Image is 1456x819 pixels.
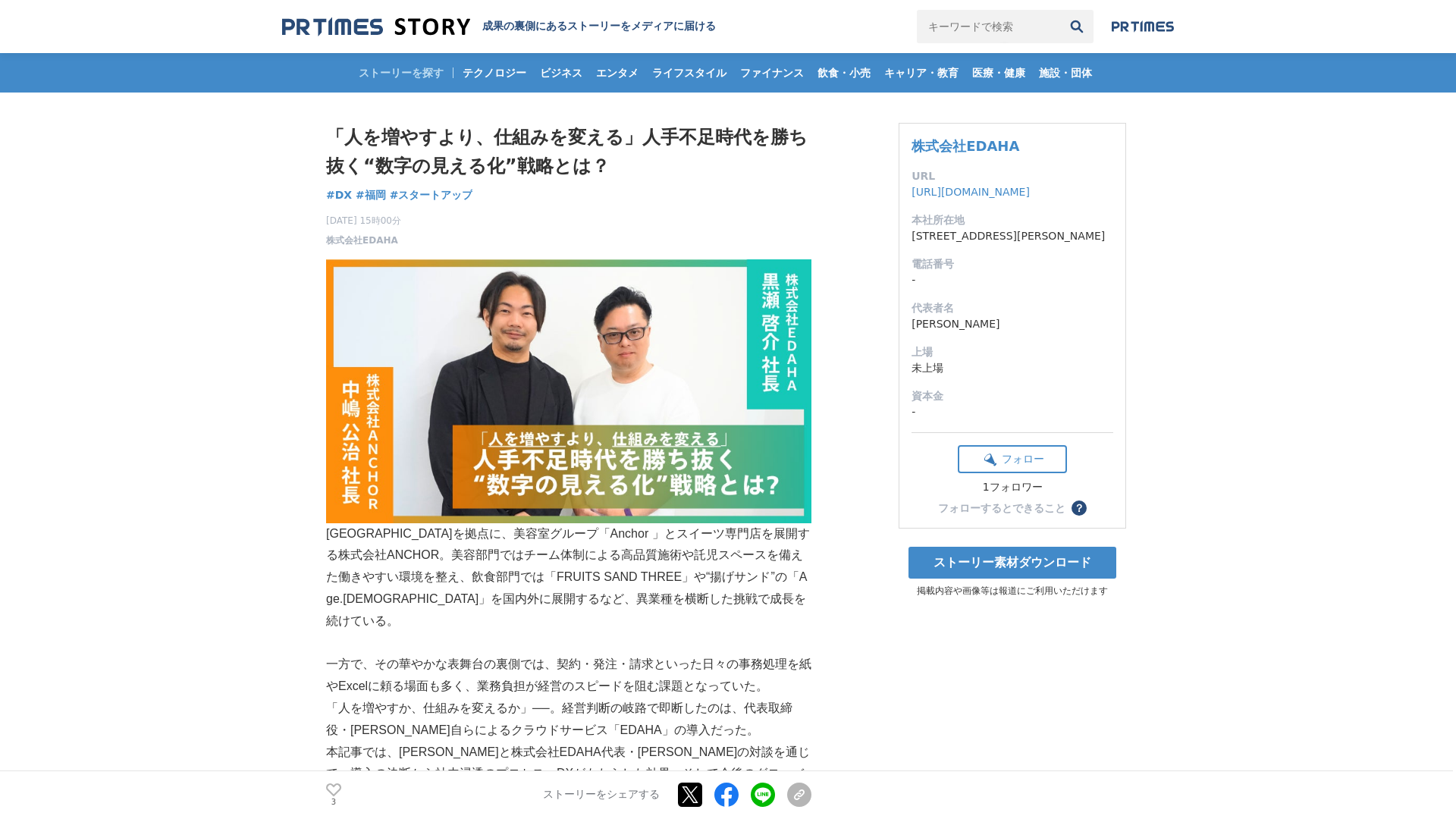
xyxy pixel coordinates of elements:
a: キャリア・教育 [878,53,965,93]
a: 株式会社EDAHA [326,234,398,247]
dd: [STREET_ADDRESS][PERSON_NAME] [912,228,1113,244]
dd: [PERSON_NAME] [912,316,1113,332]
dt: 電話番号 [912,256,1113,272]
button: ？ [1072,500,1087,516]
p: 掲載内容や画像等は報道にご利用いただけます [899,585,1126,598]
span: テクノロジー [457,66,532,80]
dt: 代表者名 [912,300,1113,316]
span: #DX [326,188,352,202]
span: 医療・健康 [966,66,1031,80]
img: 成果の裏側にあるストーリーをメディアに届ける [282,17,470,37]
dt: 資本金 [912,388,1113,404]
dd: - [912,404,1113,420]
a: #DX [326,187,352,203]
span: ファイナンス [734,66,810,80]
div: 1フォロワー [958,481,1067,494]
a: 医療・健康 [966,53,1031,93]
span: ライフスタイル [646,66,733,80]
a: 株式会社EDAHA [912,138,1019,154]
span: キャリア・教育 [878,66,965,80]
a: 成果の裏側にあるストーリーをメディアに届ける 成果の裏側にあるストーリーをメディアに届ける [282,17,716,37]
input: キーワードで検索 [917,10,1060,43]
dt: 本社所在地 [912,212,1113,228]
a: テクノロジー [457,53,532,93]
div: フォローするとできること [938,503,1065,513]
span: ビジネス [534,66,588,80]
h1: 「人を増やすより、仕組みを変える」人手不足時代を勝ち抜く“数字の見える化”戦略とは？ [326,123,811,181]
a: ビジネス [534,53,588,93]
span: 施設・団体 [1033,66,1098,80]
a: #スタートアップ [390,187,473,203]
p: 3 [326,799,341,806]
img: thumbnail_96881320-a362-11f0-be38-a389c2315d6f.png [326,259,811,523]
button: フォロー [958,445,1067,473]
span: 飲食・小売 [811,66,877,80]
a: 飲食・小売 [811,53,877,93]
a: エンタメ [590,53,645,93]
a: [URL][DOMAIN_NAME] [912,186,1030,198]
a: 施設・団体 [1033,53,1098,93]
p: 「人を増やすか、仕組みを変えるか」──。経営判断の岐路で即断したのは、代表取締役・[PERSON_NAME]自らによるクラウドサービス「EDAHA」の導入だった。 [326,698,811,742]
dt: 上場 [912,344,1113,360]
span: #スタートアップ [390,188,473,202]
button: 検索 [1060,10,1094,43]
a: ライフスタイル [646,53,733,93]
h2: 成果の裏側にあるストーリーをメディアに届ける [482,20,716,33]
span: [DATE] 15時00分 [326,214,401,227]
a: ストーリー素材ダウンロード [908,547,1116,579]
p: [GEOGRAPHIC_DATA]を拠点に、美容室グループ「Anchor 」とスイーツ専門店を展開する株式会社ANCHOR。美容部門ではチーム体制による高品質施術や託児スペースを備えた働きやすい... [326,523,811,632]
dt: URL [912,168,1113,184]
a: ファイナンス [734,53,810,93]
span: ？ [1074,503,1084,513]
a: #福岡 [356,187,386,203]
span: #福岡 [356,188,386,202]
p: 本記事では、[PERSON_NAME]と株式会社EDAHA代表・[PERSON_NAME]の対談を通じて、導入の決断から社内浸透のプロセス、DXがもたらした効果、そして今後のグローバル展開を見据... [326,742,811,807]
p: ストーリーをシェアする [543,789,660,802]
dd: - [912,272,1113,288]
p: 一方で、その華やかな表舞台の裏側では、契約・発注・請求といった日々の事務処理を紙やExcelに頼る場面も多く、業務負担が経営のスピードを阻む課題となっていた。 [326,654,811,698]
span: エンタメ [590,66,645,80]
img: prtimes [1112,20,1174,33]
dd: 未上場 [912,360,1113,376]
